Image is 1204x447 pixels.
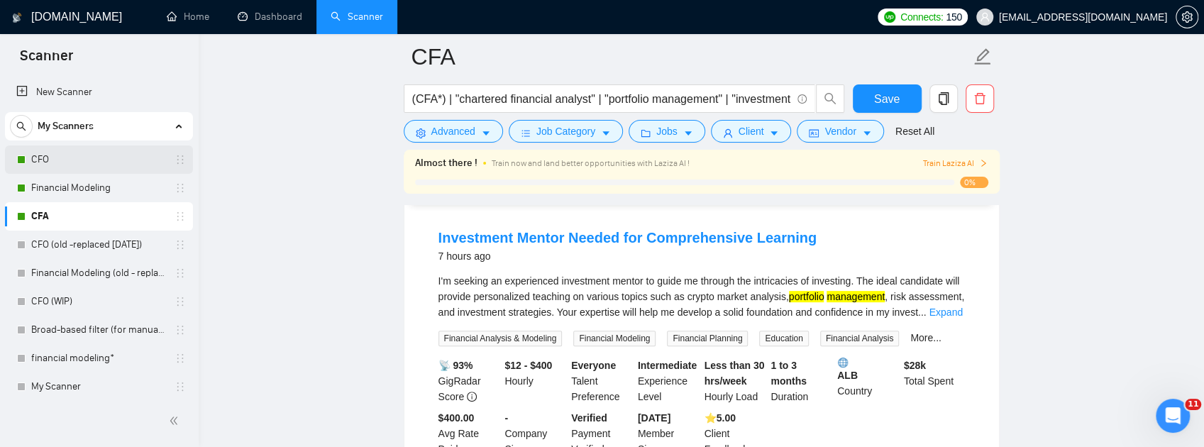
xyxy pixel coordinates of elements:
span: Advanced [431,123,475,139]
span: Vendor [824,123,856,139]
b: ⭐️ 5.00 [705,412,736,424]
button: search [10,115,33,138]
span: edit [973,48,992,66]
a: Investment Mentor Needed for Comprehensive Learning [438,230,817,245]
div: Duration [768,358,834,404]
div: I'm seeking an experienced investment mentor to guide me through the intricacies of investing. Th... [438,273,965,320]
div: GigRadar Score [436,358,502,404]
b: [DATE] [638,412,670,424]
span: bars [521,128,531,138]
b: Intermediate [638,360,697,371]
a: dashboardDashboard [238,11,302,23]
button: Save [853,84,922,113]
a: Broad-based filter (for manual applications) [31,316,166,344]
a: CFA [31,202,166,231]
div: 7 hours ago [438,248,817,265]
a: Expand [929,307,962,318]
span: holder [175,154,186,165]
b: Verified [571,412,607,424]
span: caret-down [683,128,693,138]
span: Financial Analysis [820,331,899,346]
button: Train Laziza AI [922,157,988,170]
span: holder [175,353,186,364]
span: setting [416,128,426,138]
span: Almost there ! [415,155,477,171]
span: search [11,121,32,131]
span: Education [759,331,808,346]
b: $400.00 [438,412,475,424]
span: holder [175,211,186,222]
li: New Scanner [5,78,193,106]
span: user [723,128,733,138]
div: Hourly Load [702,358,768,404]
button: settingAdvancedcaret-down [404,120,503,143]
span: info-circle [467,392,477,402]
span: idcard [809,128,819,138]
input: Search Freelance Jobs... [412,90,791,108]
span: info-circle [797,94,807,104]
a: CFO (old -replaced [DATE]) [31,231,166,259]
a: Financial Modeling [31,174,166,202]
button: idcardVendorcaret-down [797,120,883,143]
div: Hourly [502,358,568,404]
button: barsJob Categorycaret-down [509,120,623,143]
span: holder [175,324,186,336]
div: Talent Preference [568,358,635,404]
span: Client [739,123,764,139]
span: delete [966,92,993,105]
button: folderJobscaret-down [629,120,705,143]
span: Save [874,90,900,108]
b: 📡 93% [438,360,473,371]
span: holder [175,296,186,307]
span: holder [175,267,186,279]
a: Reset All [895,123,934,139]
a: setting [1176,11,1198,23]
span: holder [175,381,186,392]
a: CFO (WIP) [31,287,166,316]
div: Experience Level [635,358,702,404]
span: 0% [960,177,988,188]
b: ALB [837,358,898,381]
span: caret-down [769,128,779,138]
button: copy [929,84,958,113]
span: 11 [1185,399,1201,410]
b: Less than 30 hrs/week [705,360,765,387]
a: Financial Modeling (old - replaced [DATE]) [31,259,166,287]
a: searchScanner [331,11,383,23]
span: Scanner [9,45,84,75]
span: copy [930,92,957,105]
button: search [816,84,844,113]
button: setting [1176,6,1198,28]
span: ... [918,307,927,318]
span: 150 [946,9,961,25]
span: My Scanners [38,112,94,140]
a: New Scanner [16,78,182,106]
button: userClientcaret-down [711,120,792,143]
button: delete [966,84,994,113]
span: caret-down [481,128,491,138]
span: Train now and land better opportunities with Laziza AI ! [492,158,690,168]
b: Everyone [571,360,616,371]
a: More... [910,332,941,343]
span: caret-down [862,128,872,138]
mark: portfolio [789,291,824,302]
div: Total Spent [901,358,968,404]
span: double-left [169,414,183,428]
span: user [980,12,990,22]
a: CFO [31,145,166,174]
span: holder [175,182,186,194]
iframe: Intercom live chat [1156,399,1190,433]
span: Job Category [536,123,595,139]
b: $ 28k [904,360,926,371]
img: 🌐 [838,358,848,368]
a: My Scanner [31,372,166,401]
b: 1 to 3 months [771,360,807,387]
a: homeHome [167,11,209,23]
input: Scanner name... [412,39,971,74]
img: upwork-logo.png [884,11,895,23]
b: - [504,412,508,424]
span: search [817,92,844,105]
div: Country [834,358,901,404]
span: right [979,159,988,167]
